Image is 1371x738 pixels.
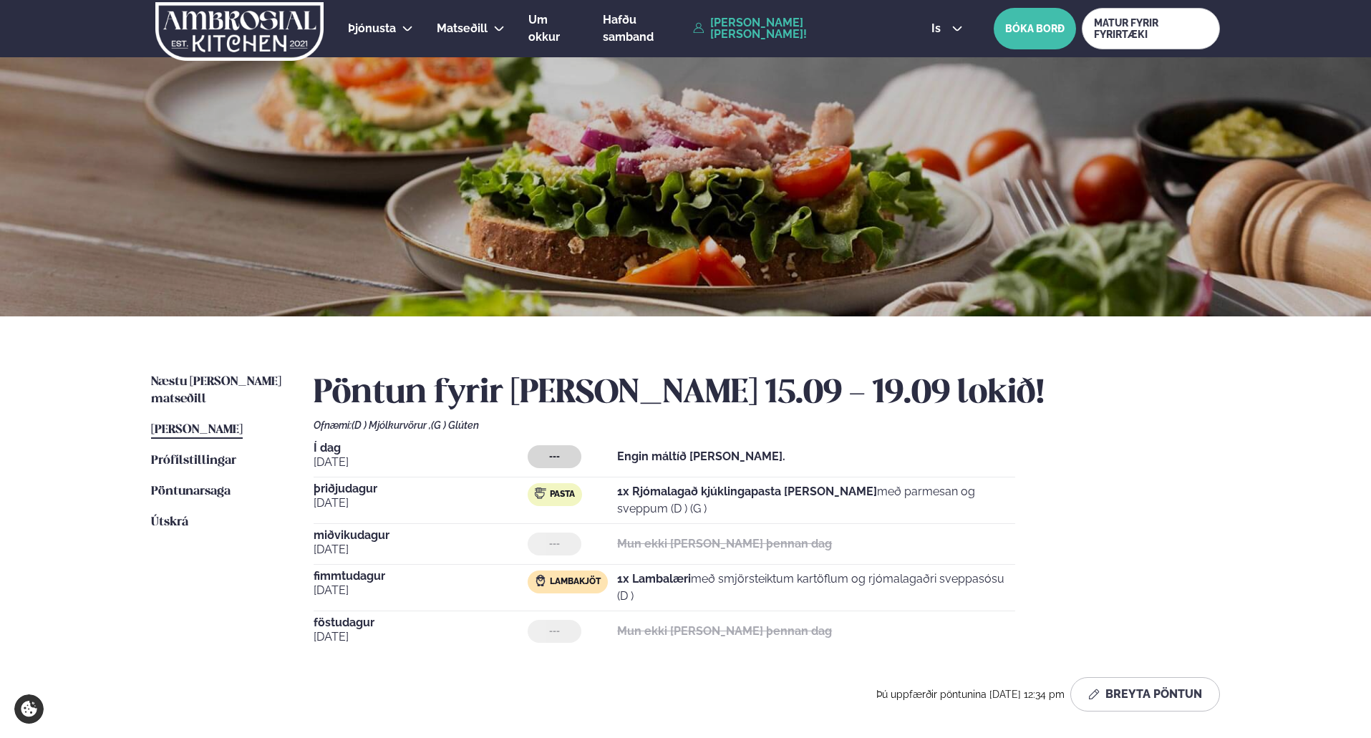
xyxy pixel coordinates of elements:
span: miðvikudagur [314,530,528,541]
img: Lamb.svg [535,575,546,586]
span: --- [549,538,560,550]
a: Matseðill [437,20,488,37]
a: Cookie settings [14,694,44,724]
span: Pasta [550,489,575,500]
a: Prófílstillingar [151,452,236,470]
span: [DATE] [314,582,528,599]
span: (G ) Glúten [431,419,479,431]
span: þriðjudagur [314,483,528,495]
a: Pöntunarsaga [151,483,231,500]
button: Breyta Pöntun [1070,677,1220,712]
span: --- [549,626,560,637]
a: [PERSON_NAME] [151,422,243,439]
a: Um okkur [528,11,579,46]
img: logo [154,2,325,61]
a: [PERSON_NAME] [PERSON_NAME]! [693,17,898,40]
a: Útskrá [151,514,188,531]
p: með smjörsteiktum kartöflum og rjómalagaðri sveppasósu (D ) [617,571,1015,605]
span: Pöntunarsaga [151,485,231,497]
span: [DATE] [314,541,528,558]
span: Þjónusta [348,21,396,35]
span: Útskrá [151,516,188,528]
img: pasta.svg [535,487,546,499]
h2: Pöntun fyrir [PERSON_NAME] 15.09 - 19.09 lokið! [314,374,1220,414]
span: föstudagur [314,617,528,628]
span: Í dag [314,442,528,454]
a: MATUR FYRIR FYRIRTÆKI [1082,8,1220,49]
button: is [920,23,974,34]
strong: Mun ekki [PERSON_NAME] þennan dag [617,537,832,550]
span: (D ) Mjólkurvörur , [352,419,431,431]
span: --- [549,451,560,462]
a: Hafðu samband [603,11,686,46]
a: Þjónusta [348,20,396,37]
span: [DATE] [314,454,528,471]
span: [DATE] [314,628,528,646]
span: Þú uppfærðir pöntunina [DATE] 12:34 pm [876,689,1065,700]
span: Hafðu samband [603,13,654,44]
span: [PERSON_NAME] [151,424,243,436]
strong: 1x Rjómalagað kjúklingapasta [PERSON_NAME] [617,485,877,498]
button: BÓKA BORÐ [994,8,1076,49]
span: fimmtudagur [314,571,528,582]
a: Næstu [PERSON_NAME] matseðill [151,374,285,408]
span: is [931,23,945,34]
span: Matseðill [437,21,488,35]
span: [DATE] [314,495,528,512]
strong: Engin máltíð [PERSON_NAME]. [617,450,785,463]
span: Lambakjöt [550,576,601,588]
p: með parmesan og sveppum (D ) (G ) [617,483,1015,518]
strong: 1x Lambalæri [617,572,691,586]
span: Næstu [PERSON_NAME] matseðill [151,376,281,405]
span: Prófílstillingar [151,455,236,467]
strong: Mun ekki [PERSON_NAME] þennan dag [617,624,832,638]
span: Um okkur [528,13,560,44]
div: Ofnæmi: [314,419,1220,431]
